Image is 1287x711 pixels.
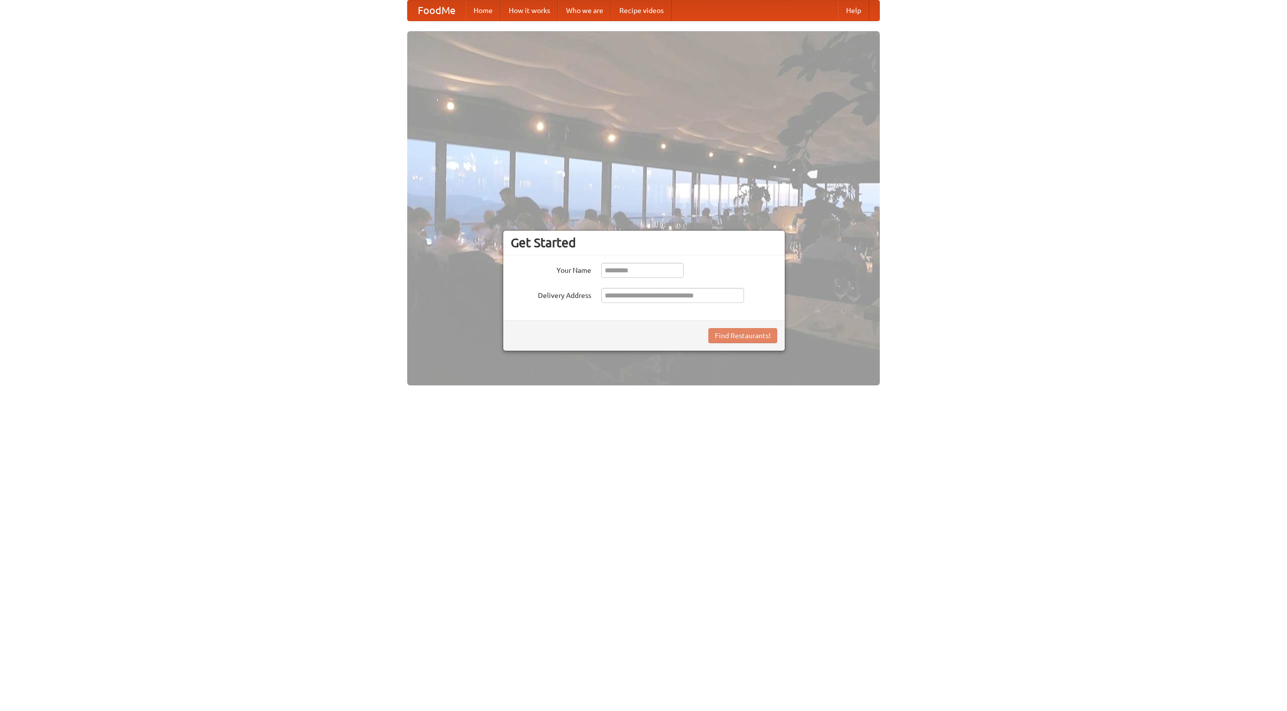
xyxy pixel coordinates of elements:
button: Find Restaurants! [708,328,777,343]
a: Help [838,1,869,21]
label: Your Name [511,263,591,275]
label: Delivery Address [511,288,591,300]
a: Who we are [558,1,611,21]
h3: Get Started [511,235,777,250]
a: FoodMe [408,1,466,21]
a: How it works [501,1,558,21]
a: Home [466,1,501,21]
a: Recipe videos [611,1,672,21]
